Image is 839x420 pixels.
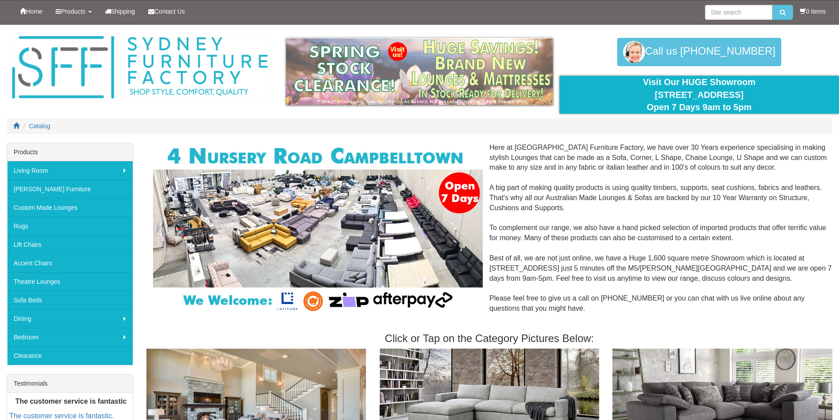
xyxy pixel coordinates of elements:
div: Testimonials [7,375,133,393]
a: Contact Us [142,0,191,22]
img: spring-sale.gif [286,38,552,105]
a: Products [49,0,98,22]
img: Corner Modular Lounges [153,143,483,314]
a: Shipping [98,0,142,22]
a: Living Room [7,161,133,180]
a: Rugs [7,217,133,235]
a: Bedroom [7,328,133,346]
img: Sydney Furniture Factory [7,33,272,102]
span: Products [61,8,85,15]
span: Home [26,8,42,15]
a: Home [13,0,49,22]
a: Dining [7,309,133,328]
div: Visit Our HUGE Showroom [STREET_ADDRESS] Open 7 Days 9am to 5pm [566,76,832,114]
a: Accent Chairs [7,254,133,272]
a: Custom Made Lounges [7,198,133,217]
li: 0 items [800,7,826,16]
a: Sofa Beds [7,291,133,309]
div: Products [7,143,133,161]
a: Lift Chairs [7,235,133,254]
a: Theatre Lounges [7,272,133,291]
a: Catalog [29,123,50,130]
span: Shipping [111,8,135,15]
span: Contact Us [154,8,185,15]
b: The customer service is fantastic [15,398,127,405]
input: Site search [705,5,772,20]
a: [PERSON_NAME] Furniture [7,180,133,198]
h3: Click or Tap on the Category Pictures Below: [146,333,832,344]
div: Here at [GEOGRAPHIC_DATA] Furniture Factory, we have over 30 Years experience specialising in mak... [146,143,832,324]
a: Clearance [7,346,133,365]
